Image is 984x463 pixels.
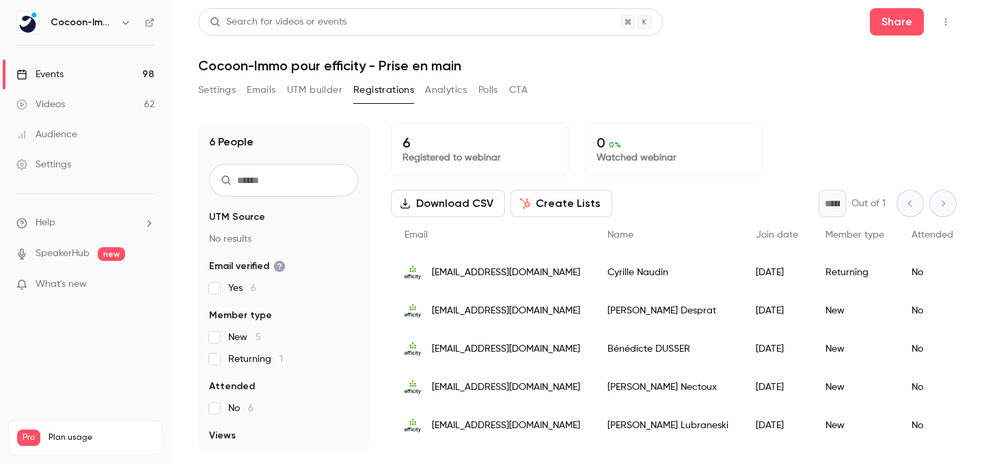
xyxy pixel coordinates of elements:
span: 6 [251,283,256,293]
div: No [898,253,967,292]
div: [DATE] [742,292,812,330]
button: Polls [478,79,498,101]
div: [DATE] [742,406,812,445]
div: New [812,330,898,368]
p: 6 [402,135,557,151]
span: Returning [228,352,283,366]
p: No results [209,232,358,246]
button: Share [870,8,924,36]
img: efficity.com [405,379,421,395]
button: Analytics [425,79,467,101]
div: Returning [812,253,898,292]
div: Audience [16,128,77,141]
span: 0 % [609,140,621,150]
button: UTM builder [287,79,342,101]
div: Settings [16,158,71,171]
div: Videos [16,98,65,111]
div: No [898,368,967,406]
span: [EMAIL_ADDRESS][DOMAIN_NAME] [432,266,580,280]
span: What's new [36,277,87,292]
button: Settings [198,79,236,101]
span: Email verified [209,259,286,273]
a: SpeakerHub [36,247,90,261]
p: Registered to webinar [402,151,557,165]
span: Member type [209,309,272,322]
h1: 6 People [209,134,254,150]
div: No [898,330,967,368]
button: Download CSV [391,190,505,217]
li: help-dropdown-opener [16,216,154,230]
span: UTM Source [209,210,265,224]
span: Plan usage [49,432,154,443]
span: new [98,247,125,261]
span: [EMAIL_ADDRESS][DOMAIN_NAME] [432,342,580,356]
p: Watched webinar [597,151,751,165]
div: Events [16,68,64,81]
span: Email [405,230,428,240]
div: New [812,292,898,330]
button: Emails [247,79,275,101]
span: Attended [912,230,953,240]
div: New [812,368,898,406]
img: efficity.com [405,303,421,319]
button: Create Lists [510,190,612,217]
div: New [812,406,898,445]
img: Cocoon-Immo [17,12,39,33]
span: [EMAIL_ADDRESS][DOMAIN_NAME] [432,304,580,318]
span: 6 [248,404,254,413]
span: No [228,402,254,415]
span: 5 [256,333,261,342]
span: Attended [209,380,255,393]
img: efficity.com [405,341,421,357]
button: Registrations [353,79,414,101]
div: No [898,292,967,330]
div: [PERSON_NAME] Nectoux [594,368,742,406]
div: Bénédicte DUSSER [594,330,742,368]
p: Out of 1 [851,197,886,210]
div: Cyrille Naudin [594,253,742,292]
span: Member type [825,230,884,240]
span: Join date [756,230,798,240]
h6: Cocoon-Immo [51,16,115,29]
span: [EMAIL_ADDRESS][DOMAIN_NAME] [432,419,580,433]
span: Help [36,216,55,230]
div: Search for videos or events [210,15,346,29]
span: Yes [228,281,256,295]
div: [PERSON_NAME] Lubraneski [594,406,742,445]
p: 0 [597,135,751,151]
h1: Cocoon-Immo pour efficity - Prise en main [198,57,957,74]
div: [DATE] [742,330,812,368]
div: [DATE] [742,368,812,406]
span: New [228,331,261,344]
span: [EMAIL_ADDRESS][DOMAIN_NAME] [432,380,580,395]
span: Views [209,429,236,443]
span: Pro [17,430,40,446]
span: Name [607,230,633,240]
div: No [898,406,967,445]
img: efficity.com [405,417,421,434]
img: efficity.com [405,264,421,281]
span: 1 [279,354,283,364]
div: [PERSON_NAME] Desprat [594,292,742,330]
button: CTA [509,79,528,101]
div: [DATE] [742,253,812,292]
